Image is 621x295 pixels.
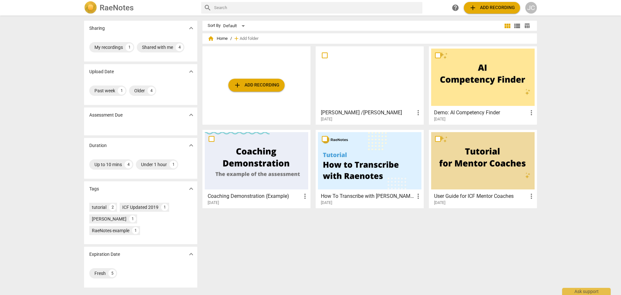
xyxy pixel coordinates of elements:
p: Assessment Due [89,112,123,119]
div: Default [223,21,247,31]
button: List view [512,21,522,31]
div: Shared with me [142,44,173,51]
span: [DATE] [208,200,219,206]
span: more_vert [528,109,535,117]
img: Logo [84,1,97,14]
h3: Kevin J /John C [321,109,414,117]
button: Table view [522,21,532,31]
div: 4 [147,87,155,95]
span: Add recording [469,4,515,12]
h3: User Guide for ICF Mentor Coaches [434,192,528,200]
span: [DATE] [434,200,445,206]
span: more_vert [301,192,309,200]
div: 2 [109,204,116,211]
a: LogoRaeNotes [84,1,196,14]
h3: Coaching Demonstration (Example) [208,192,301,200]
p: Duration [89,142,107,149]
p: Tags [89,186,99,192]
div: Past week [94,87,115,94]
button: Show more [186,67,196,76]
div: ICF Updated 2019 [122,204,158,210]
a: Coaching Demonstration (Example)[DATE] [205,132,308,205]
span: view_list [513,22,521,30]
span: add [469,4,477,12]
span: help [452,4,459,12]
span: / [230,36,232,41]
button: Upload [464,2,520,14]
div: 4 [125,161,132,168]
div: Ask support [562,288,611,295]
div: RaeNotes example [92,227,129,234]
div: 1 [161,204,168,211]
span: Add folder [240,36,258,41]
span: add [233,35,240,42]
button: JC [525,2,537,14]
span: expand_more [187,250,195,258]
h3: How To Transcribe with RaeNotes [321,192,414,200]
a: [PERSON_NAME] /[PERSON_NAME][DATE] [318,49,421,122]
span: table_chart [524,23,530,29]
span: expand_more [187,68,195,75]
span: Home [208,35,228,42]
p: Upload Date [89,68,114,75]
span: Add recording [234,81,279,89]
span: more_vert [414,109,422,117]
div: Older [134,87,145,94]
span: expand_more [187,24,195,32]
div: [PERSON_NAME] [92,216,126,222]
a: Help [450,2,461,14]
div: 1 [118,87,125,95]
h3: Demo: AI Competency Finder [434,109,528,117]
div: 5 [108,269,116,277]
span: more_vert [414,192,422,200]
span: home [208,35,214,42]
button: Tile view [503,21,512,31]
div: Fresh [94,270,106,277]
input: Search [214,3,420,13]
div: Under 1 hour [141,161,167,168]
span: expand_more [187,111,195,119]
div: Sort By [208,23,221,28]
div: 1 [132,227,139,234]
button: Show more [186,23,196,33]
button: Show more [186,184,196,194]
div: tutorial [92,204,106,210]
div: Up to 10 mins [94,161,122,168]
div: My recordings [94,44,123,51]
a: Demo: AI Competency Finder[DATE] [431,49,535,122]
span: [DATE] [434,117,445,122]
span: add [234,81,241,89]
span: expand_more [187,185,195,193]
div: 4 [176,43,183,51]
a: How To Transcribe with [PERSON_NAME][DATE] [318,132,421,205]
span: [DATE] [321,117,332,122]
a: User Guide for ICF Mentor Coaches[DATE] [431,132,535,205]
div: 1 [125,43,133,51]
span: [DATE] [321,200,332,206]
span: expand_more [187,142,195,149]
button: Upload [228,79,285,92]
div: 1 [169,161,177,168]
button: Show more [186,141,196,150]
span: more_vert [528,192,535,200]
p: Expiration Date [89,251,120,258]
button: Show more [186,249,196,259]
div: 1 [129,215,136,222]
p: Sharing [89,25,105,32]
h2: RaeNotes [100,3,134,12]
span: view_module [504,22,511,30]
span: search [204,4,212,12]
button: Show more [186,110,196,120]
